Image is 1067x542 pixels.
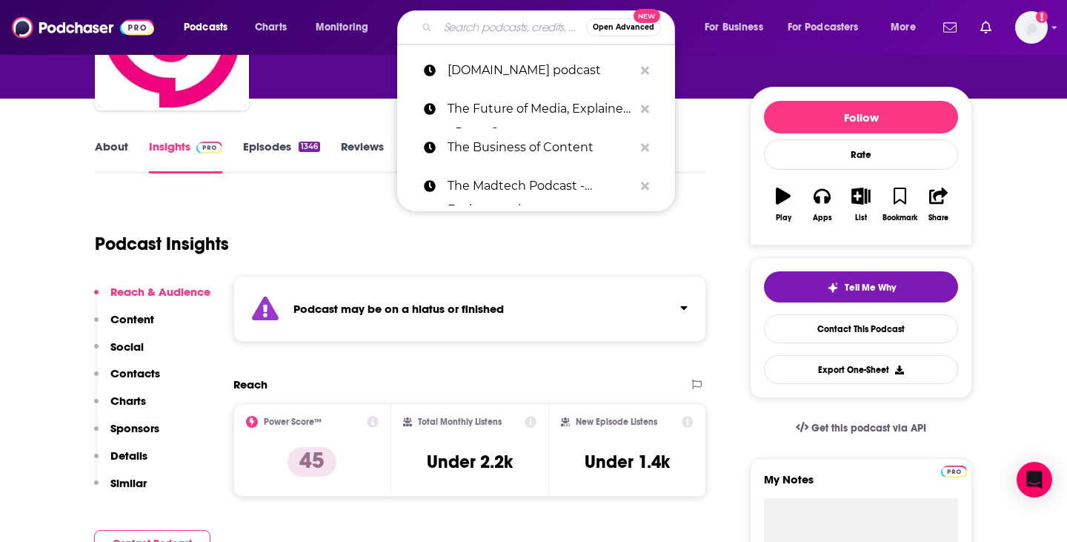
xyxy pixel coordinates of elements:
div: 1346 [299,142,320,152]
button: Reach & Audience [94,285,210,312]
a: [DOMAIN_NAME] podcast [397,51,675,90]
p: Similar [110,476,147,490]
section: Click to expand status details [233,276,706,342]
button: Apps [802,178,841,231]
button: Details [94,449,147,476]
h3: Under 1.4k [585,451,670,473]
button: Share [920,178,958,231]
span: Logged in as PatriceG [1015,11,1048,44]
h1: Podcast Insights [95,233,229,255]
div: List [855,214,867,222]
button: Social [94,340,144,367]
p: The Business of Content [448,128,634,167]
h2: Power Score™ [264,417,322,427]
button: open menu [694,16,782,39]
button: open menu [880,16,934,39]
div: Apps [813,214,832,222]
span: Charts [255,17,287,38]
a: The Business of Content [397,128,675,167]
p: Content [110,312,154,326]
button: Sponsors [94,421,159,449]
img: Podchaser - Follow, Share and Rate Podcasts [12,13,154,42]
a: Charts [245,16,296,39]
div: Search podcasts, credits, & more... [411,10,689,44]
a: The Future of Media, Explained - Press Gazette [397,90,675,128]
a: Get this podcast via API [784,410,938,446]
button: Follow [764,101,958,133]
button: Export One-Sheet [764,355,958,384]
h2: Total Monthly Listens [418,417,502,427]
a: Episodes1346 [243,139,320,173]
button: Similar [94,476,147,503]
button: List [842,178,880,231]
div: Rate [764,139,958,170]
button: Play [764,178,802,231]
span: Tell Me Why [845,282,896,294]
a: Contact This Podcast [764,314,958,343]
h2: New Episode Listens [576,417,657,427]
button: Charts [94,394,146,421]
button: open menu [173,16,247,39]
label: My Notes [764,472,958,498]
button: open menu [305,16,388,39]
p: Social [110,340,144,354]
button: tell me why sparkleTell Me Why [764,271,958,303]
div: Open Intercom Messenger [1017,462,1052,498]
img: Podchaser Pro [196,142,222,153]
a: Pro website [941,463,967,477]
input: Search podcasts, credits, & more... [438,16,586,39]
svg: Add a profile image [1036,11,1048,23]
p: Reach & Audience [110,285,210,299]
a: About [95,139,128,173]
p: 45 [287,447,336,477]
span: Open Advanced [593,24,654,31]
h2: Reach [233,377,267,391]
a: The Madtech Podcast - Exchangewire [397,167,675,205]
img: Podchaser Pro [941,466,967,477]
p: Charts [110,394,146,408]
p: Journalism.co.uk podcast [448,51,634,90]
button: open menu [778,16,880,39]
span: Podcasts [184,17,227,38]
button: Content [94,312,154,340]
div: Share [928,214,948,222]
img: User Profile [1015,11,1048,44]
p: Sponsors [110,421,159,435]
img: tell me why sparkle [827,282,839,294]
div: Bookmark [882,214,917,222]
button: Contacts [94,366,160,394]
p: The Future of Media, Explained - Press Gazette [448,90,634,128]
a: Show notifications dropdown [937,15,963,40]
span: Get this podcast via API [811,422,926,434]
button: Open AdvancedNew [586,19,661,36]
p: Contacts [110,366,160,380]
h3: Under 2.2k [427,451,513,473]
a: Show notifications dropdown [974,15,997,40]
strong: Podcast may be on a hiatus or finished [293,302,504,316]
a: Reviews [341,139,384,173]
span: Monitoring [316,17,368,38]
p: Details [110,449,147,463]
span: New [634,9,660,23]
a: InsightsPodchaser Pro [149,139,222,173]
div: Play [776,214,791,222]
p: The Madtech Podcast - Exchangewire [448,167,634,205]
span: For Business [705,17,763,38]
span: For Podcasters [788,17,859,38]
button: Show profile menu [1015,11,1048,44]
span: More [891,17,916,38]
button: Bookmark [880,178,919,231]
